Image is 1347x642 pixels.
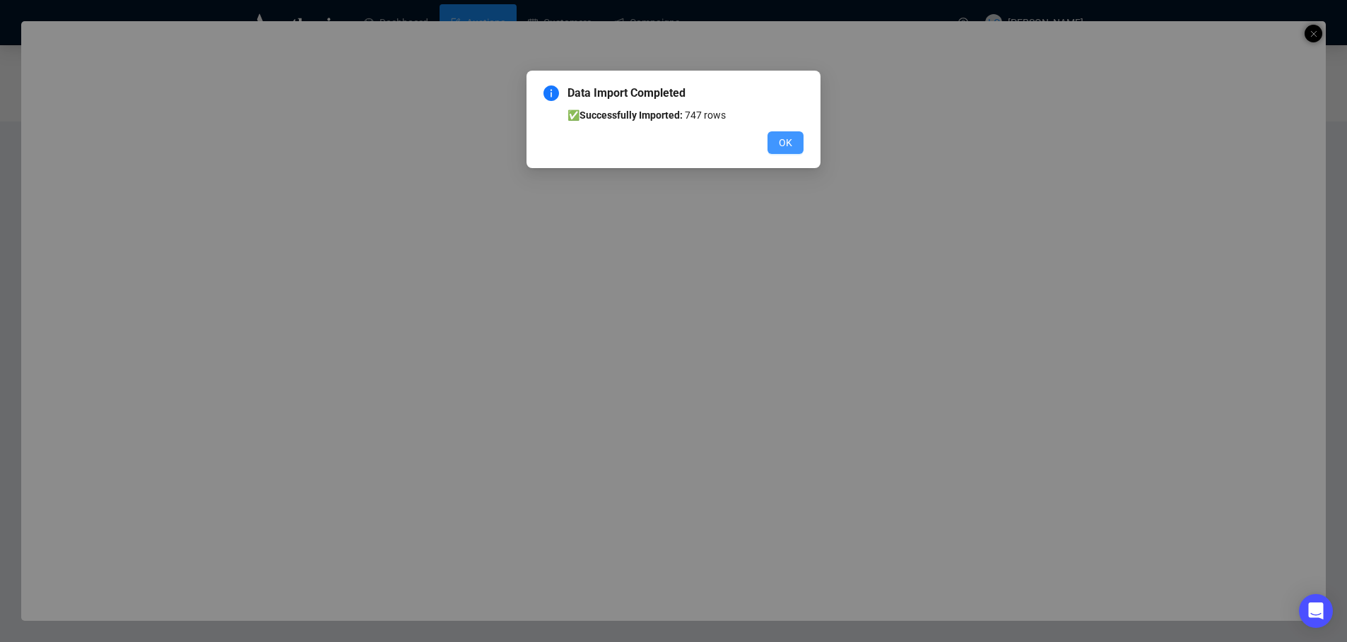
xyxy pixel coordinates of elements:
[779,135,792,150] span: OK
[1299,594,1333,628] div: Open Intercom Messenger
[567,107,804,123] li: ✅ 747 rows
[767,131,804,154] button: OK
[567,85,804,102] span: Data Import Completed
[543,85,559,101] span: info-circle
[580,109,683,121] b: Successfully Imported:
